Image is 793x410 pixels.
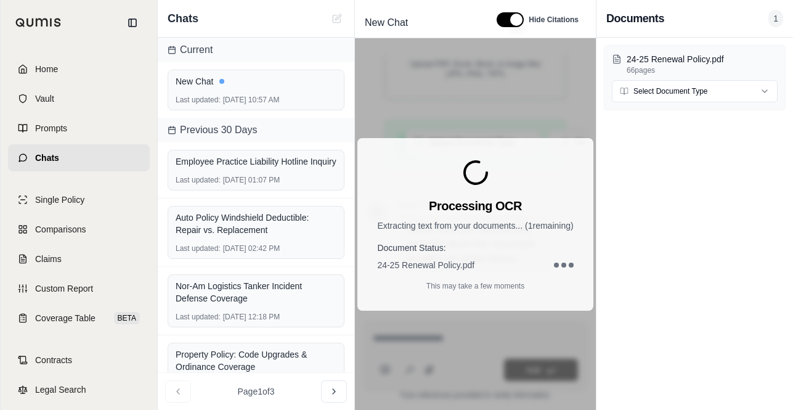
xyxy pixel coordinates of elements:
[8,55,150,83] a: Home
[176,244,221,253] span: Last updated:
[176,312,336,322] div: [DATE] 12:18 PM
[176,211,336,236] div: Auto Policy Windshield Deductible: Repair vs. Replacement
[35,152,59,164] span: Chats
[8,144,150,171] a: Chats
[627,65,778,75] p: 66 pages
[35,92,54,105] span: Vault
[35,194,84,206] span: Single Policy
[8,305,150,332] a: Coverage TableBETA
[8,115,150,142] a: Prompts
[360,13,413,33] span: New Chat
[8,346,150,374] a: Contracts
[768,10,783,27] span: 1
[158,118,354,142] div: Previous 30 Days
[8,275,150,302] a: Custom Report
[8,376,150,403] a: Legal Search
[176,75,336,88] div: New Chat
[377,259,474,271] span: 24-25 Renewal Policy.pdf
[330,11,344,26] button: Cannot create new chat while OCR is processing
[123,13,142,33] button: Collapse sidebar
[35,354,72,366] span: Contracts
[8,245,150,273] a: Claims
[176,95,221,105] span: Last updated:
[612,53,778,75] button: 24-25 Renewal Policy.pdf66pages
[114,312,140,324] span: BETA
[176,95,336,105] div: [DATE] 10:57 AM
[35,312,96,324] span: Coverage Table
[429,197,522,215] h3: Processing OCR
[176,280,336,305] div: Nor-Am Logistics Tanker Incident Defense Coverage
[158,38,354,62] div: Current
[377,242,573,254] h4: Document Status:
[176,175,221,185] span: Last updated:
[35,253,62,265] span: Claims
[627,53,778,65] p: 24-25 Renewal Policy.pdf
[35,122,67,134] span: Prompts
[35,383,86,396] span: Legal Search
[15,18,62,27] img: Qumis Logo
[176,244,336,253] div: [DATE] 02:42 PM
[176,312,221,322] span: Last updated:
[606,10,664,27] h3: Documents
[529,15,579,25] span: Hide Citations
[176,155,336,168] div: Employee Practice Liability Hotline Inquiry
[35,63,58,75] span: Home
[168,10,198,27] span: Chats
[8,85,150,112] a: Vault
[8,216,150,243] a: Comparisons
[377,219,573,232] p: Extracting text from your documents... ( 1 remaining)
[8,186,150,213] a: Single Policy
[426,281,524,291] p: This may take a few moments
[238,385,275,398] span: Page 1 of 3
[176,348,336,373] div: Property Policy: Code Upgrades & Ordinance Coverage
[35,223,86,236] span: Comparisons
[35,282,93,295] span: Custom Report
[176,175,336,185] div: [DATE] 01:07 PM
[360,13,482,33] div: Edit Title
